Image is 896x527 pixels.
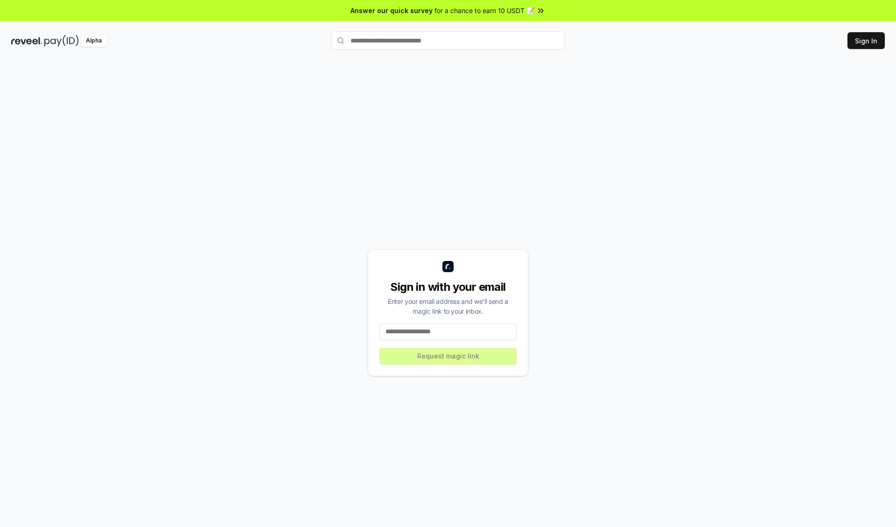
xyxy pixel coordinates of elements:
div: Alpha [81,35,107,47]
div: Sign in with your email [379,280,517,295]
span: for a chance to earn 10 USDT 📝 [434,6,534,15]
img: reveel_dark [11,35,42,47]
img: pay_id [44,35,79,47]
button: Sign In [847,32,885,49]
div: Enter your email address and we’ll send a magic link to your inbox. [379,296,517,316]
span: Answer our quick survey [350,6,433,15]
img: logo_small [442,261,454,272]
